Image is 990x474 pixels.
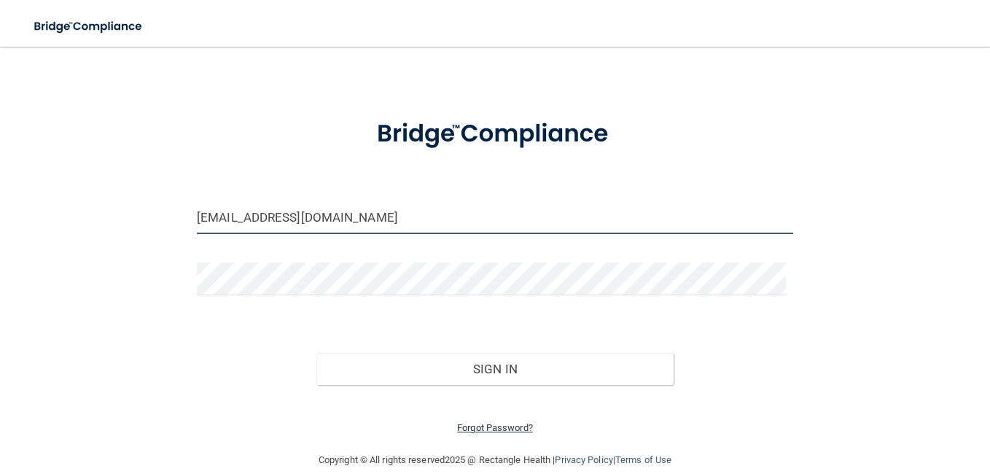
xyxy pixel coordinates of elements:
input: Email [197,201,793,234]
img: bridge_compliance_login_screen.278c3ca4.svg [22,12,156,42]
a: Terms of Use [615,454,671,465]
a: Privacy Policy [555,454,612,465]
button: Sign In [316,353,674,385]
img: bridge_compliance_login_screen.278c3ca4.svg [351,102,639,166]
a: Forgot Password? [457,422,533,433]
